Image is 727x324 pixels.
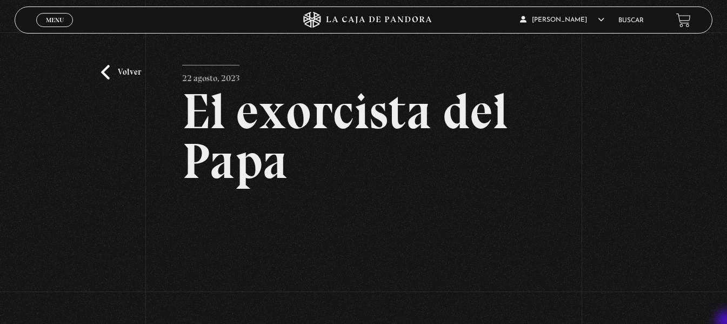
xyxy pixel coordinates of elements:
[618,17,644,24] a: Buscar
[520,17,604,23] span: [PERSON_NAME]
[182,87,545,186] h2: El exorcista del Papa
[42,26,68,34] span: Cerrar
[182,65,239,87] p: 22 agosto, 2023
[676,12,691,27] a: View your shopping cart
[101,65,141,80] a: Volver
[46,17,64,23] span: Menu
